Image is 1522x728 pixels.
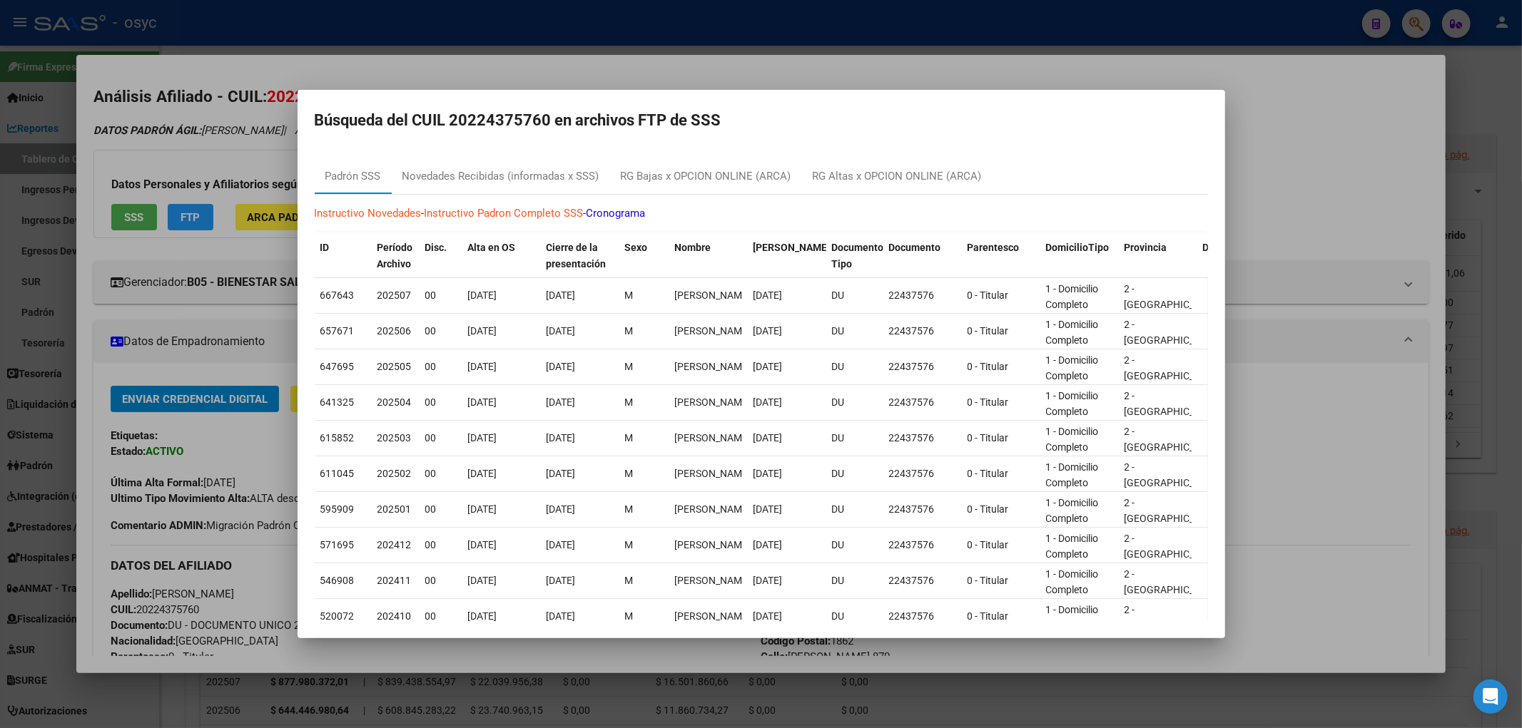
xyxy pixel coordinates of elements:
[625,396,634,408] span: M
[1046,461,1099,489] span: 1 - Domicilio Completo
[754,503,783,515] span: [DATE]
[675,289,751,301] span: GARCIA EDUARDO
[420,232,462,280] datatable-header-cell: Disc.
[675,325,751,337] span: GARCIA EDUARDO
[968,610,1009,622] span: 0 - Titular
[377,289,412,301] span: 202507
[1046,319,1099,347] span: 1 - Domicilio Completo
[748,232,826,280] datatable-header-cell: Fecha Nac.
[968,396,1009,408] span: 0 - Titular
[625,610,634,622] span: M
[547,575,576,586] span: [DATE]
[377,325,412,337] span: 202506
[675,503,751,515] span: GARCIA EDUARDO
[813,168,982,185] div: RG Altas x OPCION ONLINE (ARCA)
[1046,283,1099,311] span: 1 - Domicilio Completo
[1197,232,1276,280] datatable-header-cell: Departamento
[468,610,497,622] span: [DATE]
[968,575,1009,586] span: 0 - Titular
[889,287,956,304] div: 22437576
[883,232,962,280] datatable-header-cell: Documento
[832,573,878,589] div: DU
[675,539,751,550] span: GARCIA EDUARDO
[754,575,783,586] span: [DATE]
[968,361,1009,372] span: 0 - Titular
[425,323,457,339] div: 00
[377,242,413,270] span: Período Archivo
[468,361,497,372] span: [DATE]
[1046,426,1099,453] span: 1 - Domicilio Completo
[320,396,355,408] span: 641325
[377,361,412,372] span: 202505
[754,325,783,337] span: [DATE]
[468,468,497,479] span: [DATE]
[754,468,783,479] span: [DATE]
[1473,680,1508,714] div: Open Intercom Messenger
[468,289,497,301] span: [DATE]
[425,466,457,482] div: 00
[320,503,355,515] span: 595909
[468,396,497,408] span: [DATE]
[675,610,751,622] span: GARCIA EDUARDO
[1125,390,1221,418] span: 2 - [GEOGRAPHIC_DATA]
[425,207,584,220] a: Instructivo Padron Completo SSS
[547,325,576,337] span: [DATE]
[675,242,711,253] span: Nombre
[320,432,355,444] span: 615852
[425,242,447,253] span: Disc.
[1046,604,1099,632] span: 1 - Domicilio Completo
[754,242,833,253] span: [PERSON_NAME].
[832,242,884,270] span: Documento Tipo
[832,359,878,375] div: DU
[1040,232,1119,280] datatable-header-cell: DomicilioTipo
[889,359,956,375] div: 22437576
[1046,354,1099,382] span: 1 - Domicilio Completo
[968,468,1009,479] span: 0 - Titular
[675,361,751,372] span: GARCIA EDUARDO
[320,468,355,479] span: 611045
[547,361,576,372] span: [DATE]
[315,205,1208,222] p: - -
[625,432,634,444] span: M
[325,168,381,185] div: Padrón SSS
[832,466,878,482] div: DU
[625,242,648,253] span: Sexo
[625,468,634,479] span: M
[320,610,355,622] span: 520072
[625,503,634,515] span: M
[1125,242,1167,253] span: Provincia
[377,610,412,622] span: 202410
[315,107,1208,134] h2: Búsqueda del CUIL 20224375760 en archivos FTP de SSS
[832,501,878,518] div: DU
[968,289,1009,301] span: 0 - Titular
[468,325,497,337] span: [DATE]
[1203,242,1269,253] span: Departamento
[889,466,956,482] div: 22437576
[425,394,457,411] div: 00
[625,575,634,586] span: M
[320,361,355,372] span: 647695
[1125,533,1221,560] span: 2 - [GEOGRAPHIC_DATA]
[377,432,412,444] span: 202503
[625,325,634,337] span: M
[1125,283,1221,311] span: 2 - [GEOGRAPHIC_DATA]
[425,359,457,375] div: 00
[1125,461,1221,489] span: 2 - [GEOGRAPHIC_DATA]
[425,287,457,304] div: 00
[832,287,878,304] div: DU
[1125,319,1221,347] span: 2 - [GEOGRAPHIC_DATA]
[547,289,576,301] span: [DATE]
[547,539,576,550] span: [DATE]
[889,608,956,625] div: 22437576
[889,573,956,589] div: 22437576
[675,575,751,586] span: GARCIA EDUARDO
[425,608,457,625] div: 00
[1046,533,1099,560] span: 1 - Domicilio Completo
[377,503,412,515] span: 202501
[754,361,783,372] span: [DATE]
[675,432,751,444] span: GARCIA EDUARDO
[468,539,497,550] span: [DATE]
[889,323,956,339] div: 22437576
[320,325,355,337] span: 657671
[754,289,783,301] span: [DATE]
